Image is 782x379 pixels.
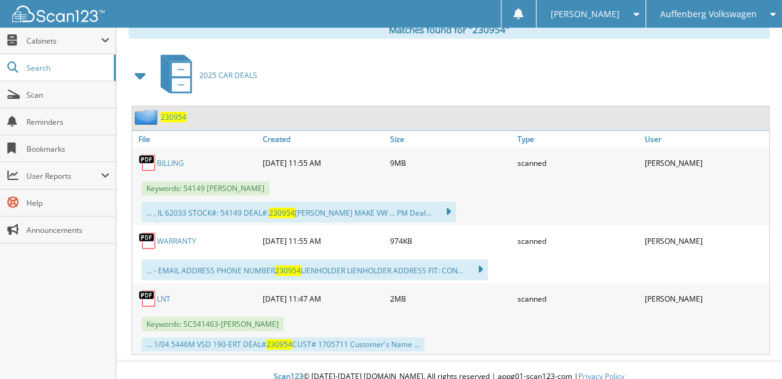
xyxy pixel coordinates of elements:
span: Bookmarks [26,144,110,154]
div: ... , IL 62033 STOCK#: 54149 DEAL#: [PERSON_NAME] MAKE VW ... PM Deal... [142,201,456,222]
span: Auffenberg Volkswagen [660,10,756,18]
div: scanned [514,229,642,253]
img: scan123-logo-white.svg [12,6,105,22]
span: Reminders [26,117,110,127]
span: Scan [26,90,110,100]
span: Help [26,198,110,208]
div: Matches found for "230954" [129,20,770,39]
div: [DATE] 11:47 AM [260,286,387,311]
span: Cabinets [26,36,101,46]
span: 230954 [266,339,292,350]
div: [DATE] 11:55 AM [260,150,387,175]
a: LNT [157,294,170,304]
div: [DATE] 11:55 AM [260,229,387,253]
a: Type [514,131,642,147]
span: 2025 CAR DEALS [199,70,257,80]
div: [PERSON_NAME] [642,229,769,253]
div: 2MB [387,286,514,311]
a: 230954 [161,112,186,122]
span: 230954 [269,208,295,218]
span: Search [26,63,108,73]
a: Created [260,131,387,147]
div: scanned [514,286,642,311]
a: Size [387,131,514,147]
div: ... 1/04 5446M VSD 190-ERT DEAL# CUST# 1705711 Customer's Name ... [142,337,425,351]
span: Keywords: 54149 [PERSON_NAME] [142,181,269,195]
span: Announcements [26,225,110,235]
iframe: Chat Widget [720,320,782,379]
a: User [642,131,769,147]
div: [PERSON_NAME] [642,150,769,175]
span: [PERSON_NAME] [551,10,620,18]
a: BILLING [157,158,184,168]
img: PDF.png [138,154,157,172]
img: PDF.png [138,232,157,250]
span: User Reports [26,171,101,181]
div: scanned [514,150,642,175]
a: WARRANTY [157,236,196,246]
div: 974KB [387,229,514,253]
a: 2025 CAR DEALS [153,51,257,100]
div: [PERSON_NAME] [642,286,769,311]
div: ... - EMAIL ADDRESS PHONE NUMBER LIENHOLDER LIENHOLDER ADDRESS FIT: CON... [142,259,488,280]
a: File [132,131,260,147]
img: folder2.png [135,109,161,125]
img: PDF.png [138,289,157,308]
span: Keywords: SC541463-[PERSON_NAME] [142,317,284,331]
span: 230954 [275,265,301,276]
div: 9MB [387,150,514,175]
